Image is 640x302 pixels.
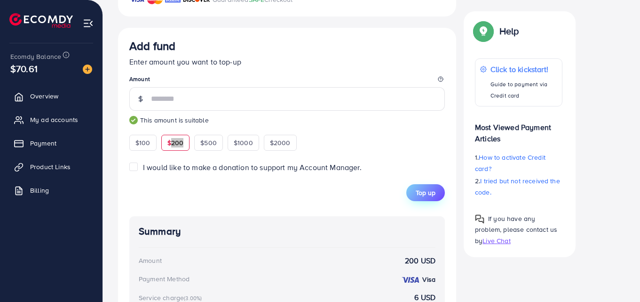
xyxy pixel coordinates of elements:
[129,75,445,87] legend: Amount
[200,138,217,147] span: $500
[30,162,71,171] span: Product Links
[129,39,175,53] h3: Add fund
[30,91,58,101] span: Overview
[475,153,545,173] span: How to activate Credit card?
[139,274,190,284] div: Payment Method
[9,13,73,28] img: logo
[422,275,435,284] strong: Visa
[475,214,484,224] img: Popup guide
[184,294,202,302] small: (3.00%)
[83,18,94,29] img: menu
[143,162,362,172] span: I would like to make a donation to support my Account Manager.
[7,134,95,153] a: Payment
[482,236,510,245] span: Live Chat
[139,226,435,237] h4: Summary
[30,186,49,195] span: Billing
[475,23,492,40] img: Popup guide
[234,138,253,147] span: $1000
[475,214,557,245] span: If you have any problem, please contact us by
[406,184,445,201] button: Top up
[139,256,162,265] div: Amount
[416,188,435,197] span: Top up
[7,157,95,176] a: Product Links
[129,56,445,67] p: Enter amount you want to top-up
[475,176,560,197] span: I tried but not received the code.
[135,138,150,147] span: $100
[475,152,562,174] p: 1.
[10,52,61,61] span: Ecomdy Balance
[490,64,557,75] p: Click to kickstart!
[499,25,519,37] p: Help
[7,181,95,200] a: Billing
[7,87,95,106] a: Overview
[401,276,420,284] img: credit
[475,175,562,198] p: 2.
[7,110,95,129] a: My ad accounts
[129,115,445,125] small: This amount is suitable
[475,114,562,144] p: Most Viewed Payment Articles
[30,115,78,124] span: My ad accounts
[83,65,92,74] img: image
[490,79,557,101] p: Guide to payment via Credit card
[129,116,138,124] img: guide
[30,139,56,148] span: Payment
[405,255,435,266] strong: 200 USD
[9,56,40,82] span: $70.61
[600,260,633,295] iframe: Chat
[270,138,291,147] span: $2000
[167,138,184,147] span: $200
